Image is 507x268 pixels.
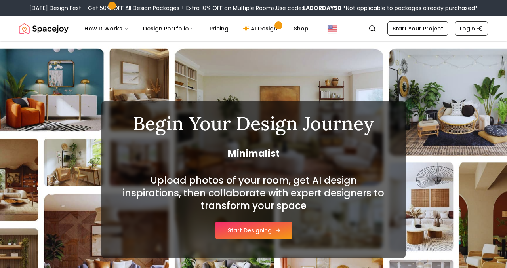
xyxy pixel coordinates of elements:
[215,222,292,239] button: Start Designing
[455,21,488,36] a: Login
[19,16,488,41] nav: Global
[120,114,387,133] h1: Begin Your Design Journey
[288,21,315,36] a: Shop
[203,21,235,36] a: Pricing
[120,174,387,212] h2: Upload photos of your room, get AI design inspirations, then collaborate with expert designers to...
[78,21,135,36] button: How It Works
[78,21,315,36] nav: Main
[341,4,478,12] span: *Not applicable to packages already purchased*
[120,147,387,160] span: Minimalist
[19,21,69,36] img: Spacejoy Logo
[236,21,286,36] a: AI Design
[19,21,69,36] a: Spacejoy
[276,4,341,12] span: Use code:
[137,21,202,36] button: Design Portfolio
[328,24,337,33] img: United States
[387,21,448,36] a: Start Your Project
[303,4,341,12] b: LABORDAY50
[29,4,478,12] div: [DATE] Design Fest – Get 50% OFF All Design Packages + Extra 10% OFF on Multiple Rooms.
